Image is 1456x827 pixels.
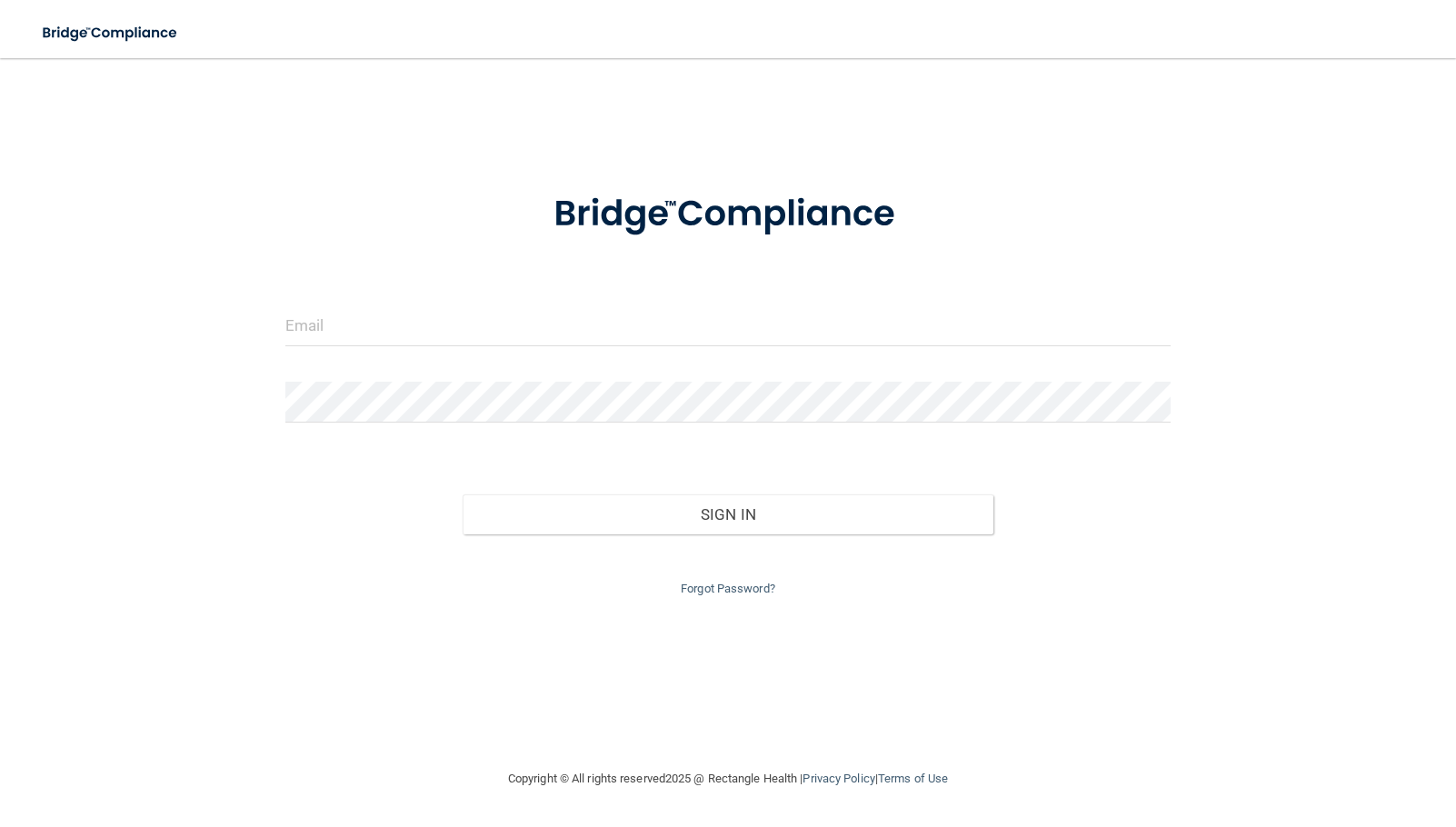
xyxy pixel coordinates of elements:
img: bridge_compliance_login_screen.278c3ca4.svg [27,15,194,52]
a: Terms of Use [878,772,948,785]
input: Email [285,305,1171,346]
a: Privacy Policy [803,772,874,785]
a: Forgot Password? [681,582,775,595]
div: Copyright © All rights reserved 2025 @ Rectangle Health | | [396,750,1060,808]
button: Sign In [463,494,993,534]
img: bridge_compliance_login_screen.278c3ca4.svg [516,167,940,262]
